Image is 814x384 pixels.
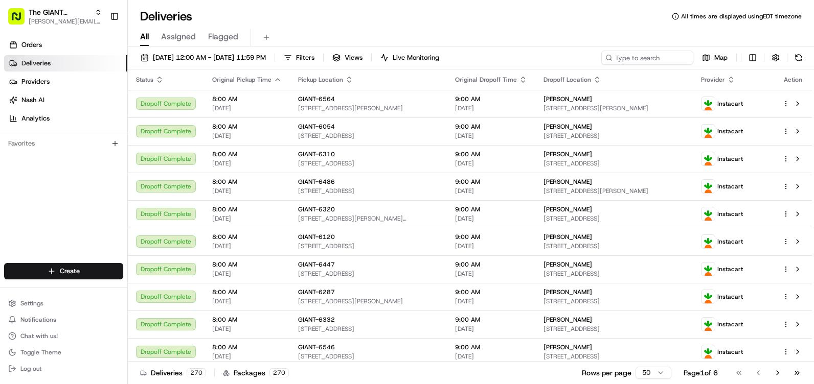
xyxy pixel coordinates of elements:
span: Settings [20,299,43,307]
span: GIANT-6447 [298,260,335,269]
span: [STREET_ADDRESS] [544,297,685,305]
span: Instacart [717,348,743,356]
span: [STREET_ADDRESS] [544,132,685,140]
div: Start new chat [35,98,168,108]
span: [PERSON_NAME] [544,95,592,103]
span: [DATE] [455,270,527,278]
img: profile_instacart_ahold_partner.png [702,152,715,165]
span: Live Monitoring [393,53,439,62]
span: 9:00 AM [455,343,527,351]
img: profile_instacart_ahold_partner.png [702,262,715,276]
span: Original Dropoff Time [455,76,517,84]
img: profile_instacart_ahold_partner.png [702,318,715,331]
span: 9:00 AM [455,95,527,103]
input: Type to search [601,51,693,65]
span: 9:00 AM [455,178,527,186]
span: Toggle Theme [20,348,61,356]
a: Powered byPylon [72,173,124,181]
span: 9:00 AM [455,288,527,296]
span: GIANT-6486 [298,178,335,186]
span: [DATE] [212,242,282,250]
span: [PERSON_NAME] [544,288,592,296]
span: [STREET_ADDRESS] [544,159,685,167]
span: [PERSON_NAME] [544,178,592,186]
div: 270 [269,368,289,377]
span: GIANT-6310 [298,150,335,158]
a: Providers [4,74,127,90]
span: GIANT-6564 [298,95,335,103]
span: Log out [20,365,41,373]
span: Instacart [717,265,743,273]
button: Views [328,51,367,65]
button: [PERSON_NAME][EMAIL_ADDRESS][PERSON_NAME][DOMAIN_NAME] [29,17,102,26]
span: 8:00 AM [212,316,282,324]
div: Packages [223,368,289,378]
span: GIANT-6287 [298,288,335,296]
button: The GIANT Company [29,7,91,17]
img: profile_instacart_ahold_partner.png [702,345,715,358]
button: Log out [4,362,123,376]
span: 8:00 AM [212,260,282,269]
span: [DATE] [455,242,527,250]
span: [STREET_ADDRESS][PERSON_NAME] [298,104,439,112]
span: Provider [701,76,725,84]
span: Instacart [717,210,743,218]
span: [PERSON_NAME] [544,123,592,131]
span: Deliveries [21,59,51,68]
span: [DATE] [212,187,282,195]
span: [PERSON_NAME] [544,150,592,158]
span: 9:00 AM [455,123,527,131]
a: Deliveries [4,55,127,71]
span: [STREET_ADDRESS] [544,270,685,278]
div: Page 1 of 6 [684,368,718,378]
span: [STREET_ADDRESS] [298,242,439,250]
div: Deliveries [140,368,206,378]
span: [DATE] [212,270,282,278]
span: Nash AI [21,95,44,105]
div: Favorites [4,135,123,152]
p: Welcome 👋 [10,41,186,57]
span: [DATE] [455,187,527,195]
span: Knowledge Base [20,148,78,158]
span: [PERSON_NAME] [544,343,592,351]
span: Instacart [717,237,743,246]
div: We're available if you need us! [35,108,129,116]
span: [DATE] [455,325,527,333]
span: 8:00 AM [212,343,282,351]
span: [STREET_ADDRESS] [298,325,439,333]
span: [STREET_ADDRESS] [298,270,439,278]
a: Orders [4,37,127,53]
span: GIANT-6320 [298,205,335,213]
span: Assigned [161,31,196,43]
span: GIANT-6120 [298,233,335,241]
span: Original Pickup Time [212,76,272,84]
span: [DATE] [212,104,282,112]
span: [STREET_ADDRESS] [298,132,439,140]
span: [STREET_ADDRESS] [544,214,685,223]
div: 💻 [86,149,95,157]
span: [DATE] [212,325,282,333]
span: Pylon [102,173,124,181]
img: profile_instacart_ahold_partner.png [702,290,715,303]
span: GIANT-6332 [298,316,335,324]
span: Instacart [717,293,743,301]
span: 8:00 AM [212,233,282,241]
span: 8:00 AM [212,95,282,103]
span: [STREET_ADDRESS][PERSON_NAME][PERSON_NAME] [298,214,439,223]
span: API Documentation [97,148,164,158]
span: [STREET_ADDRESS][PERSON_NAME] [544,104,685,112]
img: profile_instacart_ahold_partner.png [702,97,715,110]
img: Nash [10,10,31,31]
span: [DATE] 12:00 AM - [DATE] 11:59 PM [153,53,266,62]
span: [STREET_ADDRESS][PERSON_NAME] [298,297,439,305]
span: 8:00 AM [212,288,282,296]
span: Instacart [717,182,743,190]
span: Dropoff Location [544,76,591,84]
span: Notifications [20,316,56,324]
span: [DATE] [212,132,282,140]
a: 💻API Documentation [82,144,168,162]
span: All times are displayed using EDT timezone [681,12,802,20]
span: Instacart [717,155,743,163]
span: [DATE] [455,297,527,305]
